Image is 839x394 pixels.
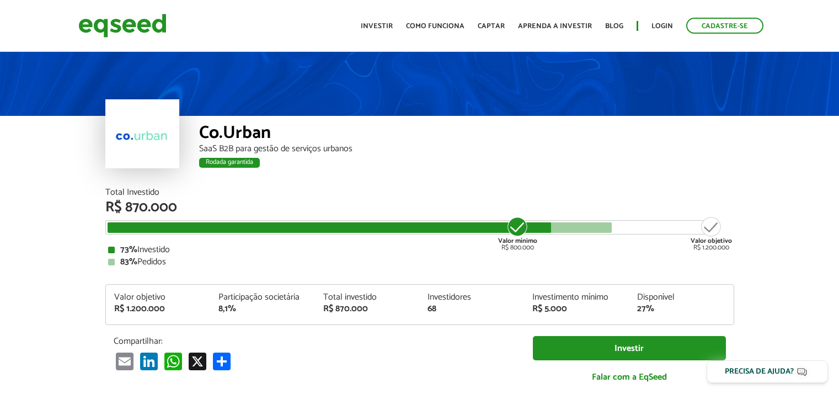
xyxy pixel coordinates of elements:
a: Falar com a EqSeed [533,366,726,388]
div: Valor objetivo [114,293,202,302]
a: Login [651,23,673,30]
div: 8,1% [218,305,307,313]
div: SaaS B2B para gestão de serviços urbanos [199,145,734,153]
div: Pedidos [108,258,731,267]
a: Captar [478,23,505,30]
strong: 83% [120,254,137,269]
p: Compartilhar: [114,336,516,347]
div: Total Investido [105,188,734,197]
a: X [186,352,209,370]
img: EqSeed [78,11,167,40]
strong: Valor mínimo [498,236,537,246]
div: R$ 1.200.000 [114,305,202,313]
div: R$ 1.200.000 [691,216,732,251]
a: Investir [533,336,726,361]
div: 68 [427,305,516,313]
a: Investir [361,23,393,30]
a: LinkedIn [138,352,160,370]
div: Participação societária [218,293,307,302]
div: R$ 870.000 [105,200,734,215]
div: Disponível [637,293,725,302]
strong: Valor objetivo [691,236,732,246]
div: 27% [637,305,725,313]
div: Investido [108,246,731,254]
a: Email [114,352,136,370]
a: Como funciona [406,23,464,30]
a: Aprenda a investir [518,23,592,30]
div: Investidores [427,293,516,302]
div: R$ 870.000 [323,305,412,313]
a: Blog [605,23,623,30]
a: Share [211,352,233,370]
a: Cadastre-se [686,18,763,34]
div: Co.Urban [199,124,734,145]
a: WhatsApp [162,352,184,370]
div: Rodada garantida [199,158,260,168]
strong: 73% [120,242,137,257]
div: R$ 800.000 [497,216,538,251]
div: R$ 5.000 [532,305,621,313]
div: Total investido [323,293,412,302]
div: Investimento mínimo [532,293,621,302]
